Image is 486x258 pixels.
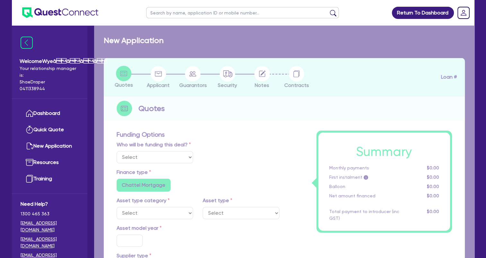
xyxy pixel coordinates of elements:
[22,7,98,18] img: quest-connect-logo-blue
[26,126,33,133] img: quick-quote
[26,142,33,150] img: new-application
[21,171,79,187] a: Training
[392,7,454,19] a: Return To Dashboard
[21,105,79,122] a: Dashboard
[21,236,79,249] a: [EMAIL_ADDRESS][DOMAIN_NAME]
[20,65,80,92] span: Your relationship manager is: Shae Draper 0411338944
[146,7,339,18] input: Search by name, application ID or mobile number...
[20,57,80,65] span: Welcome Wyeââââ
[26,159,33,166] img: resources
[455,4,472,21] a: Dropdown toggle
[26,175,33,183] img: training
[21,211,79,217] span: 1300 465 363
[21,200,79,208] span: Need Help?
[21,37,33,49] img: icon-menu-close
[21,154,79,171] a: Resources
[21,220,79,233] a: [EMAIL_ADDRESS][DOMAIN_NAME]
[21,122,79,138] a: Quick Quote
[21,138,79,154] a: New Application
